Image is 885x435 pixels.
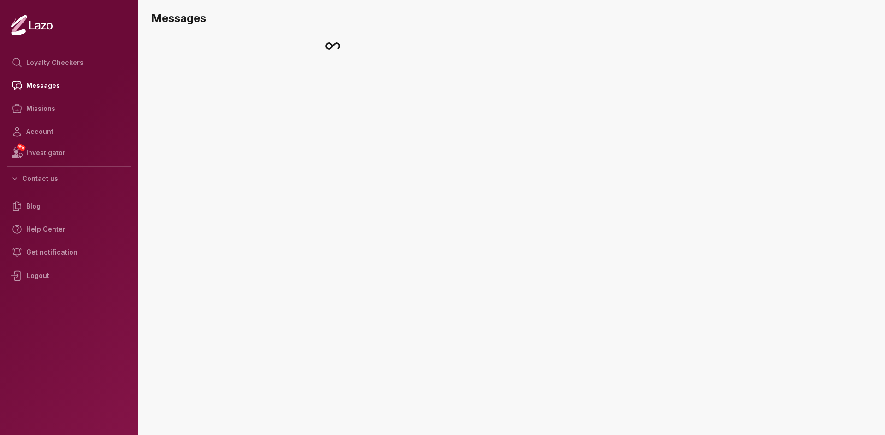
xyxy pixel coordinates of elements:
[7,143,131,162] a: NEWInvestigator
[7,120,131,143] a: Account
[7,170,131,187] button: Contact us
[16,143,26,152] span: NEW
[7,74,131,97] a: Messages
[7,51,131,74] a: Loyalty Checkers
[7,218,131,241] a: Help Center
[7,241,131,264] a: Get notification
[7,264,131,288] div: Logout
[151,11,878,26] h3: Messages
[7,195,131,218] a: Blog
[7,97,131,120] a: Missions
